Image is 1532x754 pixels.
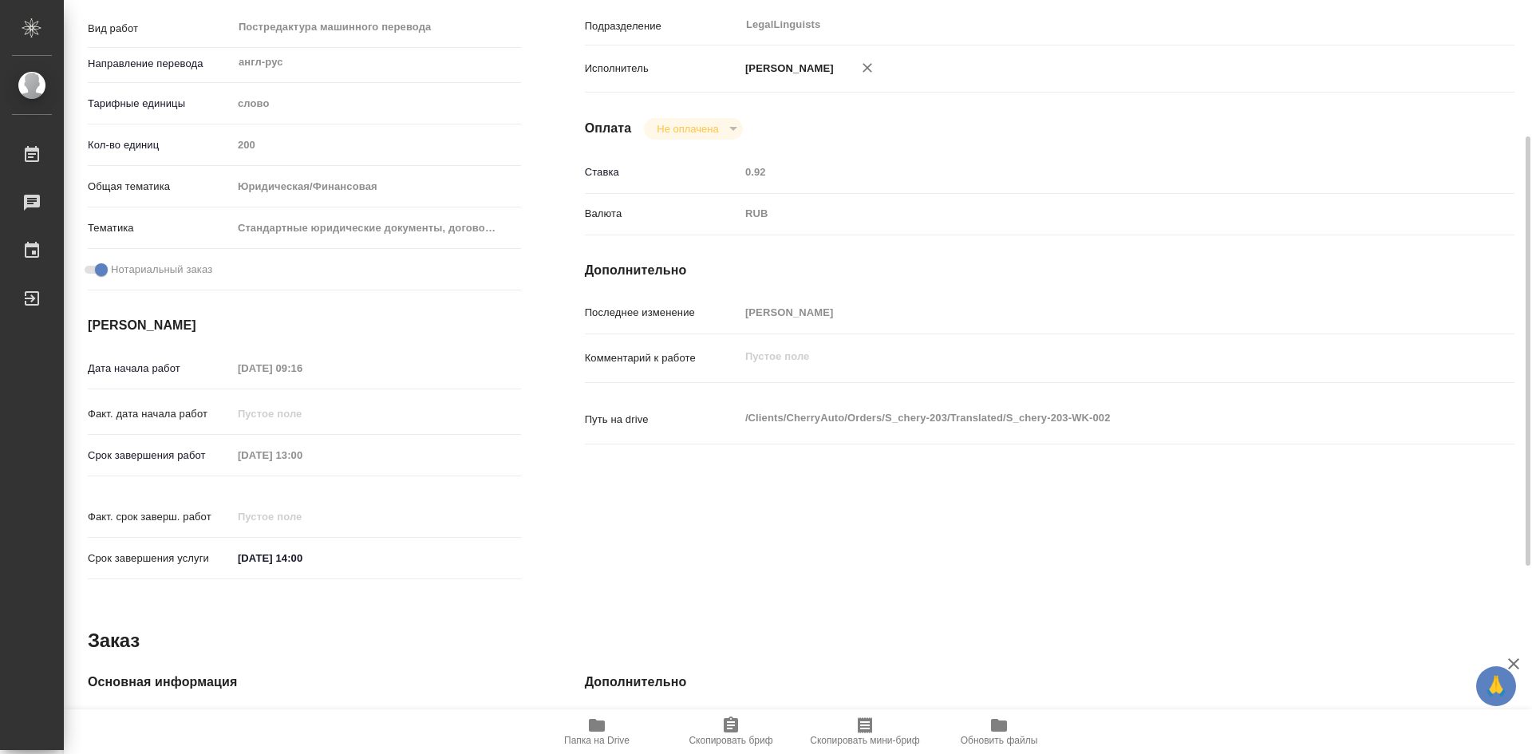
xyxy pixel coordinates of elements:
[585,350,740,366] p: Комментарий к работе
[798,709,932,754] button: Скопировать мини-бриф
[740,301,1437,324] input: Пустое поле
[585,164,740,180] p: Ставка
[585,412,740,428] p: Путь на drive
[932,709,1066,754] button: Обновить файлы
[88,361,232,377] p: Дата начала работ
[232,547,372,570] input: ✎ Введи что-нибудь
[232,505,372,528] input: Пустое поле
[585,206,740,222] p: Валюта
[88,96,232,112] p: Тарифные единицы
[740,61,834,77] p: [PERSON_NAME]
[1483,669,1510,703] span: 🙏
[88,137,232,153] p: Кол-во единиц
[585,673,1514,692] h4: Дополнительно
[740,405,1437,432] textarea: /Clients/CherryAuto/Orders/S_chery-203/Translated/S_chery-203-WK-002
[740,160,1437,184] input: Пустое поле
[111,262,212,278] span: Нотариальный заказ
[88,551,232,566] p: Срок завершения услуги
[585,18,740,34] p: Подразделение
[232,90,521,117] div: слово
[689,735,772,746] span: Скопировать бриф
[585,305,740,321] p: Последнее изменение
[88,179,232,195] p: Общая тематика
[232,133,521,156] input: Пустое поле
[585,61,740,77] p: Исполнитель
[232,402,372,425] input: Пустое поле
[652,122,723,136] button: Не оплачена
[564,735,630,746] span: Папка на Drive
[232,215,521,242] div: Стандартные юридические документы, договоры, уставы
[88,56,232,72] p: Направление перевода
[740,200,1437,227] div: RUB
[232,357,372,380] input: Пустое поле
[585,261,1514,280] h4: Дополнительно
[664,709,798,754] button: Скопировать бриф
[530,709,664,754] button: Папка на Drive
[961,735,1038,746] span: Обновить файлы
[88,673,521,692] h4: Основная информация
[88,220,232,236] p: Тематика
[88,406,232,422] p: Факт. дата начала работ
[88,628,140,653] h2: Заказ
[232,444,372,467] input: Пустое поле
[88,21,232,37] p: Вид работ
[88,509,232,525] p: Факт. срок заверш. работ
[88,448,232,464] p: Срок завершения работ
[810,735,919,746] span: Скопировать мини-бриф
[585,119,632,138] h4: Оплата
[88,316,521,335] h4: [PERSON_NAME]
[644,118,742,140] div: Не оплачена
[1476,666,1516,706] button: 🙏
[232,173,521,200] div: Юридическая/Финансовая
[850,50,885,85] button: Удалить исполнителя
